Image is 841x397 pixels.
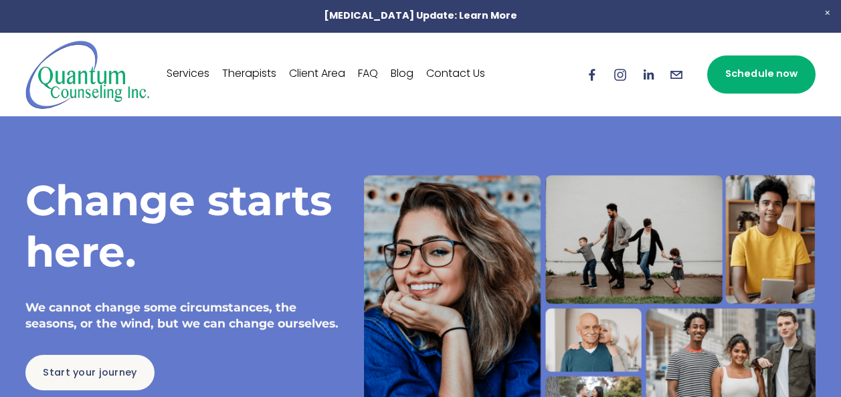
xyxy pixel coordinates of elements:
[289,64,345,86] a: Client Area
[669,68,684,82] a: info@quantumcounselinginc.com
[25,39,151,110] img: Quantum Counseling Inc. | Change starts here.
[641,68,656,82] a: LinkedIn
[25,175,341,278] h1: Change starts here.
[222,64,276,86] a: Therapists
[426,64,485,86] a: Contact Us
[167,64,209,86] a: Services
[358,64,378,86] a: FAQ
[391,64,413,86] a: Blog
[585,68,599,82] a: Facebook
[613,68,628,82] a: Instagram
[707,55,816,94] a: Schedule now
[25,299,341,332] h4: We cannot change some circumstances, the seasons, or the wind, but we can change ourselves.
[25,355,155,390] a: Start your journey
